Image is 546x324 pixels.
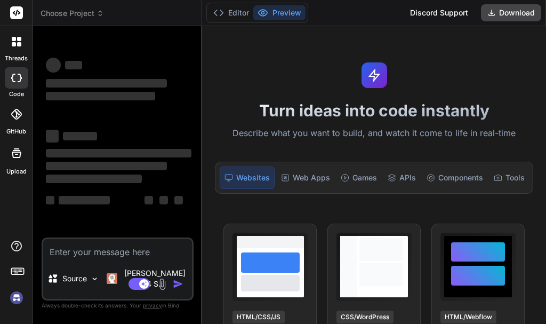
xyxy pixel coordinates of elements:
span: ‌ [65,61,82,69]
img: Pick Models [90,274,99,283]
div: Websites [220,167,275,189]
span: ‌ [46,79,167,88]
div: Components [422,167,487,189]
div: Discord Support [404,4,475,21]
img: Claude 4 Sonnet [107,273,117,284]
div: CSS/WordPress [336,311,394,323]
span: ‌ [46,175,142,183]
span: ‌ [46,130,59,143]
span: ‌ [59,196,110,204]
label: GitHub [6,127,26,136]
img: attachment [156,278,168,290]
p: Always double-check its answers. Your in Bind [42,301,194,311]
span: ‌ [46,149,191,157]
span: Choose Project [41,8,104,19]
div: HTML/Webflow [440,311,496,323]
span: ‌ [174,196,183,204]
span: ‌ [46,92,155,100]
span: ‌ [144,196,153,204]
div: Web Apps [277,167,334,189]
label: threads [5,54,28,63]
label: Upload [6,167,27,176]
div: Tools [489,167,529,189]
span: ‌ [46,162,167,170]
button: Preview [253,5,306,20]
img: icon [173,279,183,289]
p: [PERSON_NAME] 4 S.. [122,268,188,289]
h1: Turn ideas into code instantly [208,101,540,120]
div: APIs [383,167,420,189]
span: ‌ [159,196,168,204]
button: Editor [209,5,253,20]
img: signin [7,289,26,307]
span: ‌ [46,58,61,73]
div: Games [336,167,381,189]
button: Download [481,4,541,21]
span: ‌ [46,196,54,204]
p: Describe what you want to build, and watch it come to life in real-time [208,127,540,140]
span: ‌ [63,132,97,140]
span: privacy [143,302,162,309]
div: HTML/CSS/JS [232,311,285,323]
label: code [9,90,24,99]
p: Source [62,273,87,284]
